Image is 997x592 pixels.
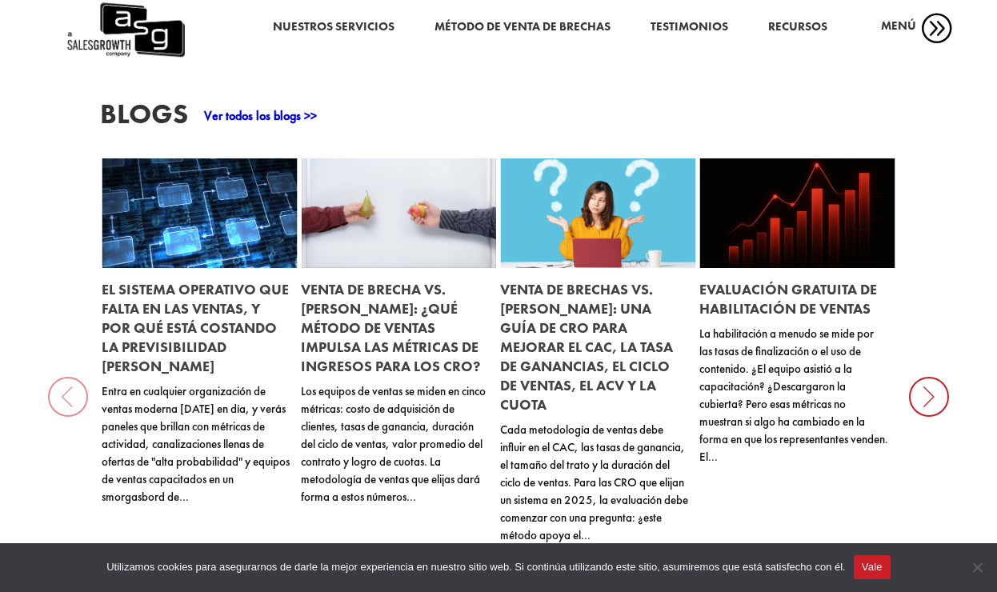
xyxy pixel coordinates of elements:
[100,100,188,136] h3: BLOGS
[768,17,827,38] a: recursos
[500,280,673,414] a: VENTA DE BRECHAS VS. [PERSON_NAME]: UNA GUÍA DE CRO PARA MEJORAR EL CAC, LA TASA DE GANANCIAS, EL...
[204,107,317,124] a: Ver todos los blogs >>
[102,382,291,506] p: Entra en cualquier organización de ventas moderna [DATE] en día, y verás paneles que brillan con ...
[651,17,728,38] a: TESTIMONIOS
[854,555,891,579] button: Vale
[920,11,952,43] span: A
[102,280,289,375] a: EL SISTEMA OPERATIVO QUE FALTA EN LAS VENTAS, Y POR QUÉ ESTÁ COSTANDO LA PREVISIBILIDAD [PERSON_N...
[273,17,394,38] a: NUESTROS SERVICIOS
[500,421,690,544] p: Cada metodología de ventas debe influir en el CAC, las tasas de ganancia, el tamaño del trato y l...
[699,325,889,466] p: La habilitación a menudo se mide por las tasas de finalización o el uso de contenido. ¿El equipo ...
[301,382,490,506] p: Los equipos de ventas se miden en cinco métricas: costo de adquisición de clientes, tasas de gana...
[699,280,877,318] a: EVALUACIÓN GRATUITA DE HABILITACIÓN DE VENTAS
[969,559,985,575] span: No
[881,18,916,34] span: menú
[301,280,480,375] a: VENTA DE BRECHA VS. [PERSON_NAME]: ¿QUÉ MÉTODO DE VENTAS IMPULSA LAS MÉTRICAS DE INGRESOS PARA LO...
[106,559,845,575] span: Utilizamos cookies para asegurarnos de darle la mejor experiencia en nuestro sitio web. Si contin...
[434,17,611,38] a: MÉTODO DE VENTA DE BRECHAS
